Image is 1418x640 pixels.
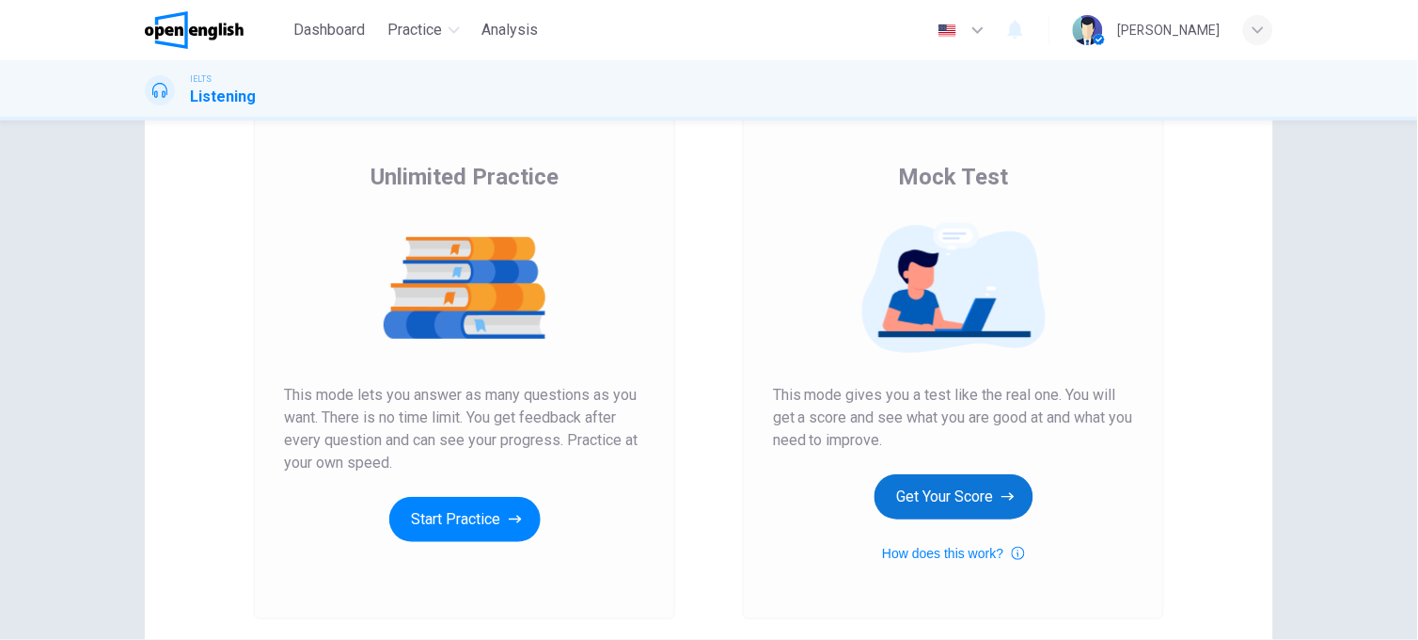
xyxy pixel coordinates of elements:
[284,384,645,474] span: This mode lets you answer as many questions as you want. There is no time limit. You get feedback...
[388,19,443,41] span: Practice
[482,19,539,41] span: Analysis
[381,13,467,47] button: Practice
[899,162,1009,192] span: Mock Test
[475,13,546,47] button: Analysis
[190,72,212,86] span: IELTS
[145,11,287,49] a: OpenEnglish logo
[874,474,1033,520] button: Get Your Score
[389,497,541,542] button: Start Practice
[882,542,1024,565] button: How does this work?
[773,384,1134,452] span: This mode gives you a test like the real one. You will get a score and see what you are good at a...
[1118,19,1221,41] div: [PERSON_NAME]
[287,13,373,47] button: Dashboard
[936,24,959,38] img: en
[294,19,366,41] span: Dashboard
[1073,15,1103,45] img: Profile picture
[190,86,256,108] h1: Listening
[145,11,244,49] img: OpenEnglish logo
[370,162,559,192] span: Unlimited Practice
